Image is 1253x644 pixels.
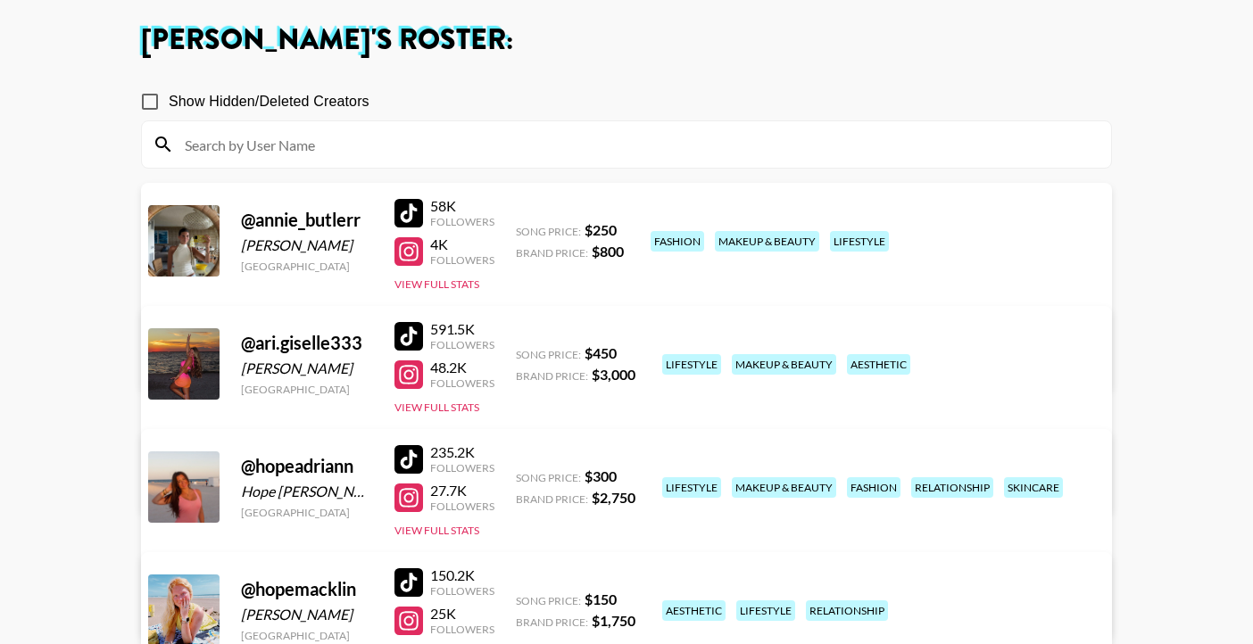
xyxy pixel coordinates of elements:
span: Brand Price: [516,369,588,383]
div: lifestyle [662,354,721,375]
div: Followers [430,500,494,513]
strong: $ 1,750 [592,612,635,629]
strong: $ 250 [585,221,617,238]
div: lifestyle [830,231,889,252]
div: 48.2K [430,359,494,376]
div: 235.2K [430,443,494,461]
div: Followers [430,338,494,351]
div: makeup & beauty [715,231,819,252]
strong: $ 450 [585,344,617,361]
div: 591.5K [430,320,494,338]
div: @ ari.giselle333 [241,332,373,354]
div: Hope [PERSON_NAME] [241,483,373,500]
div: [PERSON_NAME] [241,606,373,623]
button: View Full Stats [394,277,479,291]
div: fashion [847,477,900,498]
div: Followers [430,584,494,598]
strong: $ 3,000 [592,366,635,383]
strong: $ 2,750 [592,489,635,506]
div: [GEOGRAPHIC_DATA] [241,506,373,519]
div: [GEOGRAPHIC_DATA] [241,629,373,642]
div: [GEOGRAPHIC_DATA] [241,260,373,273]
div: @ hopemacklin [241,578,373,600]
div: Followers [430,253,494,267]
div: aesthetic [847,354,910,375]
div: @ hopeadriann [241,455,373,477]
div: 150.2K [430,566,494,584]
div: aesthetic [662,600,726,621]
div: 25K [430,605,494,623]
span: Brand Price: [516,615,588,629]
div: Followers [430,623,494,636]
div: 58K [430,197,494,215]
span: Brand Price: [516,492,588,506]
div: @ annie_butlerr [241,209,373,231]
button: View Full Stats [394,524,479,537]
span: Brand Price: [516,246,588,260]
span: Song Price: [516,471,581,484]
strong: $ 300 [585,467,617,484]
div: [PERSON_NAME] [241,236,373,254]
div: fashion [651,231,704,252]
div: relationship [806,600,888,621]
div: [GEOGRAPHIC_DATA] [241,383,373,396]
div: makeup & beauty [732,477,836,498]
div: relationship [911,477,993,498]
div: lifestyle [662,477,721,498]
span: Show Hidden/Deleted Creators [169,91,369,112]
div: 4K [430,235,494,253]
div: makeup & beauty [732,354,836,375]
div: lifestyle [736,600,795,621]
strong: $ 150 [585,590,617,607]
span: Song Price: [516,594,581,607]
input: Search by User Name [174,130,1100,159]
button: View Full Stats [394,400,479,414]
div: Followers [430,215,494,228]
span: Song Price: [516,225,581,238]
div: skincare [1004,477,1063,498]
h1: [PERSON_NAME] 's Roster: [141,26,1112,54]
div: [PERSON_NAME] [241,359,373,377]
div: 27.7K [430,482,494,500]
div: Followers [430,461,494,475]
div: Followers [430,376,494,390]
strong: $ 800 [592,243,624,260]
span: Song Price: [516,348,581,361]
